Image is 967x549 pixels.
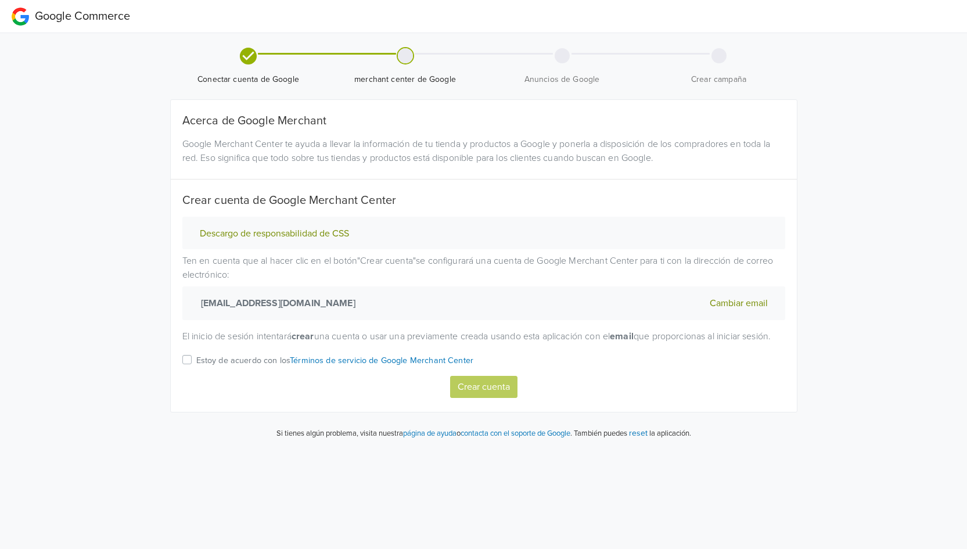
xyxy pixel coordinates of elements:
p: El inicio de sesión intentará una cuenta o usar una previamente creada usando esta aplicación con... [182,329,785,343]
span: Crear campaña [645,74,793,85]
p: Si tienes algún problema, visita nuestra o . [276,428,572,440]
button: Cambiar email [706,296,771,311]
p: También puedes la aplicación. [572,426,691,440]
strong: [EMAIL_ADDRESS][DOMAIN_NAME] [196,296,355,310]
a: Términos de servicio de Google Merchant Center [290,356,473,365]
div: Google Merchant Center te ayuda a llevar la información de tu tienda y productos a Google y poner... [174,137,794,165]
span: merchant center de Google [332,74,479,85]
span: Conectar cuenta de Google [175,74,322,85]
a: página de ayuda [403,429,456,438]
strong: crear [292,331,314,342]
p: Estoy de acuerdo con los [196,354,474,367]
p: Ten en cuenta que al hacer clic en el botón " Crear cuenta " se configurará una cuenta de Google ... [182,254,785,320]
span: Google Commerce [35,9,130,23]
button: Descargo de responsabilidad de CSS [196,228,353,240]
strong: email [610,331,634,342]
h5: Acerca de Google Merchant [182,114,785,128]
h5: Crear cuenta de Google Merchant Center [182,193,785,207]
span: Anuncios de Google [488,74,636,85]
a: contacta con el soporte de Google [461,429,570,438]
button: reset [629,426,648,440]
